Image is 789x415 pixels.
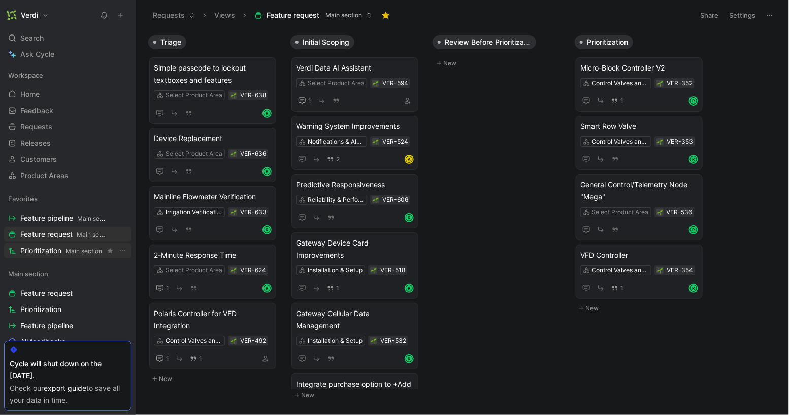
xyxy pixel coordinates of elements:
button: 🌱 [372,80,379,87]
img: 🌱 [231,210,237,216]
span: Main section [65,247,102,255]
a: Polaris Controller for VFD IntegrationControl Valves and Pumps11 [149,303,276,369]
a: Home [4,87,131,102]
div: VER-518 [380,265,405,275]
a: export guide [44,384,86,392]
div: Select Product Area [166,149,222,159]
img: 🌱 [657,210,663,216]
div: VER-353 [667,136,693,147]
div: Workspace [4,67,131,83]
button: New [575,302,709,315]
span: Review Before Prioritization [445,37,531,47]
span: General Control/Telemetry Node "Mega" [580,179,698,203]
div: VER-594 [382,78,408,88]
div: Select Product Area [166,90,222,100]
a: Feature pipeline [4,318,131,333]
div: R [406,285,413,292]
a: Releases [4,135,131,151]
img: 🌱 [657,268,663,274]
img: 🌱 [231,93,237,99]
div: Installation & Setup [308,336,363,346]
span: 1 [308,98,311,104]
h1: Verdi [21,11,38,20]
div: VER-492 [240,336,266,346]
span: Workspace [8,70,43,80]
span: Integrate purchase option to +Add Device button [296,378,414,402]
span: Smart Row Valve [580,120,698,132]
div: Select Product Area [592,207,649,217]
img: 🌱 [371,338,377,344]
a: Feedback [4,103,131,118]
div: Installation & Setup [308,265,363,275]
span: Releases [20,138,51,148]
button: 1 [325,283,341,294]
span: Gateway Device Card Improvements [296,237,414,261]
span: Main section [77,215,114,222]
button: 🌱 [656,138,664,145]
div: VER-606 [382,195,408,205]
span: 1 [166,285,169,291]
span: Device Replacement [154,132,272,145]
span: Gateway Cellular Data Management [296,307,414,332]
button: 🌱 [370,267,377,274]
span: Feedback [20,106,53,116]
div: R [690,156,697,163]
div: VER-636 [240,149,266,159]
button: Settings [725,8,761,22]
img: 🌱 [373,81,379,87]
span: 1 [166,356,169,362]
a: Gateway Cellular Data ManagementInstallation & SetupR [291,303,418,369]
div: Control Valves and Pumps [592,136,649,147]
div: Search [4,30,131,46]
div: Notifications & Alerts [308,136,365,147]
div: VER-536 [667,207,693,217]
button: 1 [609,283,626,294]
span: Simple passcode to lockout textboxes and features [154,62,272,86]
div: Control Valves and Pumps [592,265,649,275]
span: VFD Controller [580,249,698,261]
span: Main section [325,10,362,20]
img: Verdi [7,10,17,20]
div: Select Product Area [166,265,222,275]
div: VER-532 [380,336,406,346]
button: 🌱 [656,267,664,274]
button: 🌱 [230,337,237,344]
div: Favorites [4,191,131,206]
div: TriageNew [144,30,286,390]
button: 1 [296,95,313,107]
button: Initial Scoping [290,35,354,49]
button: 🌱 [656,80,664,87]
button: 2 [325,154,342,165]
div: R [406,214,413,221]
div: Initial ScopingNew [286,30,429,406]
span: Feature pipeline [20,213,107,224]
span: Verdi Data AI Assistant [296,62,414,74]
a: All feedbacks [4,334,131,350]
div: VER-524 [382,136,408,147]
div: 🌱 [230,92,237,99]
span: Mainline Flowmeter Verification [154,191,272,203]
span: 1 [336,285,339,291]
a: Micro-Block Controller V2Control Valves and Pumps1R [576,57,703,112]
a: Product Areas [4,168,131,183]
a: Ask Cycle [4,47,131,62]
button: New [433,57,567,70]
a: Feature request [4,286,131,301]
span: Main section [77,231,113,238]
div: 🌱 [656,209,664,216]
a: Predictive ResponsivenessReliability & Performance ImprovementsR [291,174,418,228]
button: Views [210,8,240,23]
span: All feedbacks [20,337,65,347]
button: Triage [148,35,186,49]
button: View actions [117,246,127,256]
div: VER-633 [240,207,267,217]
div: Review Before PrioritizationNew [429,30,571,75]
div: R [406,355,413,362]
div: PrioritizationNew [571,30,713,320]
img: 🌱 [657,139,663,145]
span: 1 [620,285,623,291]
